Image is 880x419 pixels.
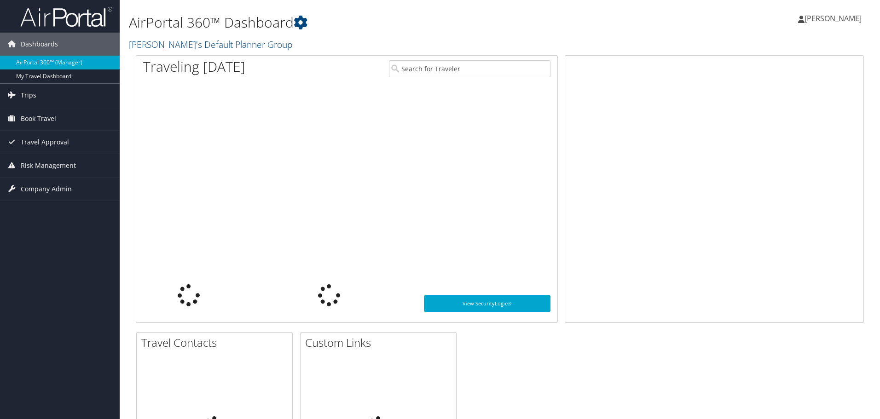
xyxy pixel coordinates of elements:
h1: AirPortal 360™ Dashboard [129,13,624,32]
span: Travel Approval [21,131,69,154]
a: [PERSON_NAME]'s Default Planner Group [129,38,295,51]
a: View SecurityLogic® [424,295,550,312]
img: airportal-logo.png [20,6,112,28]
h2: Custom Links [305,335,456,350]
span: Trips [21,84,36,107]
span: Risk Management [21,154,76,177]
a: [PERSON_NAME] [798,5,871,32]
span: Dashboards [21,33,58,56]
input: Search for Traveler [389,60,550,77]
span: Company Admin [21,178,72,201]
span: [PERSON_NAME] [805,13,862,23]
span: Book Travel [21,107,56,130]
h1: Traveling [DATE] [143,57,245,76]
h2: Travel Contacts [141,335,292,350]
